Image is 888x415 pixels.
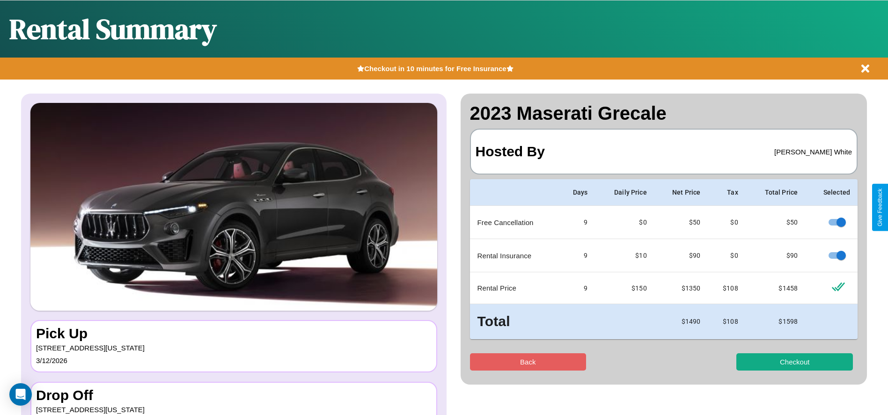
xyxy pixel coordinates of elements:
[364,65,506,73] b: Checkout in 10 minutes for Free Insurance
[558,179,595,206] th: Days
[746,239,806,272] td: $ 90
[470,353,587,371] button: Back
[36,326,432,342] h3: Pick Up
[746,179,806,206] th: Total Price
[477,216,551,229] p: Free Cancellation
[774,146,852,158] p: [PERSON_NAME] White
[477,312,551,332] h3: Total
[654,304,708,339] td: $ 1490
[654,239,708,272] td: $ 90
[477,282,551,294] p: Rental Price
[595,206,654,239] td: $0
[708,272,745,304] td: $ 108
[708,179,745,206] th: Tax
[654,179,708,206] th: Net Price
[746,206,806,239] td: $ 50
[9,10,217,48] h1: Rental Summary
[470,179,858,339] table: simple table
[595,272,654,304] td: $ 150
[470,103,858,124] h2: 2023 Maserati Grecale
[736,353,853,371] button: Checkout
[654,206,708,239] td: $ 50
[558,272,595,304] td: 9
[476,134,545,169] h3: Hosted By
[595,239,654,272] td: $10
[558,206,595,239] td: 9
[36,342,432,354] p: [STREET_ADDRESS][US_STATE]
[36,387,432,403] h3: Drop Off
[36,354,432,367] p: 3 / 12 / 2026
[805,179,858,206] th: Selected
[877,189,883,226] div: Give Feedback
[9,383,32,406] div: Open Intercom Messenger
[708,239,745,272] td: $0
[708,304,745,339] td: $ 108
[708,206,745,239] td: $0
[477,249,551,262] p: Rental Insurance
[746,272,806,304] td: $ 1458
[654,272,708,304] td: $ 1350
[595,179,654,206] th: Daily Price
[558,239,595,272] td: 9
[746,304,806,339] td: $ 1598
